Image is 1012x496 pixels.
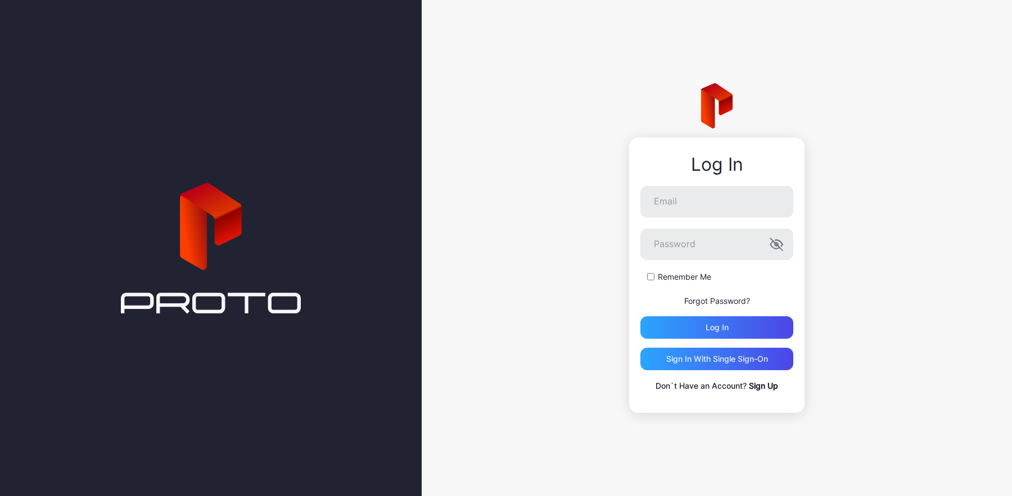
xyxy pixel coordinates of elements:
p: Don`t Have an Account? [640,379,793,393]
div: Log in [706,323,729,332]
button: Sign in With Single Sign-On [640,348,793,370]
a: Sign Up [749,381,778,390]
button: Log in [640,316,793,339]
div: Log In [640,154,793,175]
label: Remember Me [658,271,711,283]
a: Forgot Password? [684,296,750,306]
button: Password [770,238,783,251]
input: Password [640,229,793,260]
input: Email [640,186,793,217]
div: Sign in With Single Sign-On [666,354,768,363]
